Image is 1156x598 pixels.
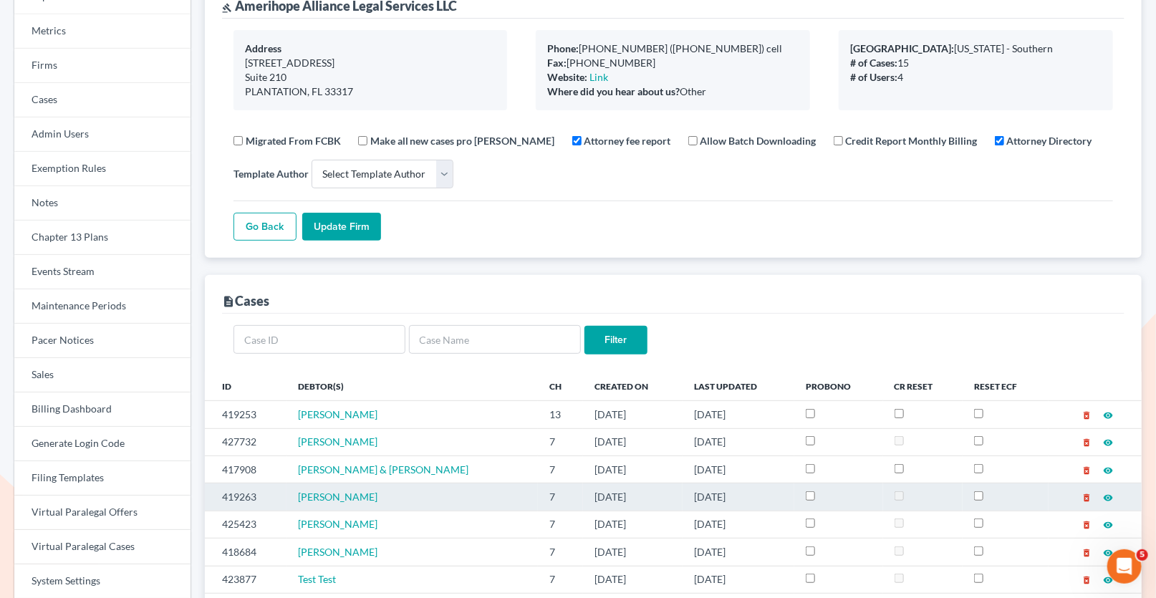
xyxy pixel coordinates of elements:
[222,3,232,13] i: gavel
[1103,518,1113,530] a: visibility
[14,152,191,186] a: Exemption Rules
[1082,410,1092,420] i: delete_forever
[1103,463,1113,476] a: visibility
[298,435,377,448] a: [PERSON_NAME]
[233,166,309,181] label: Template Author
[1103,438,1113,448] i: visibility
[547,56,799,70] div: [PHONE_NUMBER]
[222,295,235,308] i: description
[683,566,794,593] td: [DATE]
[583,566,683,593] td: [DATE]
[683,428,794,455] td: [DATE]
[298,546,377,558] a: [PERSON_NAME]
[370,133,555,148] label: Make all new cases pro [PERSON_NAME]
[233,325,405,354] input: Case ID
[584,133,671,148] label: Attorney fee report
[538,428,584,455] td: 7
[286,372,538,400] th: Debtor(s)
[883,372,963,400] th: CR Reset
[1103,408,1113,420] a: visibility
[233,213,297,241] a: Go Back
[850,42,954,54] b: [GEOGRAPHIC_DATA]:
[683,455,794,483] td: [DATE]
[538,539,584,566] td: 7
[298,573,336,585] a: Test Test
[205,455,286,483] td: 417908
[205,539,286,566] td: 418684
[14,324,191,358] a: Pacer Notices
[205,372,286,400] th: ID
[14,461,191,496] a: Filing Templates
[1082,493,1092,503] i: delete_forever
[409,325,581,354] input: Case Name
[683,401,794,428] td: [DATE]
[205,483,286,511] td: 419263
[850,42,1102,56] div: [US_STATE] - Southern
[1082,438,1092,448] i: delete_forever
[538,511,584,538] td: 7
[1082,546,1092,558] a: delete_forever
[538,455,584,483] td: 7
[205,566,286,593] td: 423877
[1082,463,1092,476] a: delete_forever
[850,71,897,83] b: # of Users:
[547,42,579,54] b: Phone:
[245,56,496,70] div: [STREET_ADDRESS]
[963,372,1049,400] th: Reset ECF
[547,85,799,99] div: Other
[1082,520,1092,530] i: delete_forever
[14,427,191,461] a: Generate Login Code
[1103,493,1113,503] i: visibility
[547,57,567,69] b: Fax:
[583,539,683,566] td: [DATE]
[205,401,286,428] td: 419253
[1007,133,1092,148] label: Attorney Directory
[298,491,377,503] a: [PERSON_NAME]
[1107,549,1142,584] iframe: Intercom live chat
[298,408,377,420] span: [PERSON_NAME]
[850,56,1102,70] div: 15
[538,483,584,511] td: 7
[245,70,496,85] div: Suite 210
[583,483,683,511] td: [DATE]
[14,358,191,392] a: Sales
[538,566,584,593] td: 7
[547,71,587,83] b: Website:
[222,292,269,309] div: Cases
[1082,491,1092,503] a: delete_forever
[1103,546,1113,558] a: visibility
[14,496,191,530] a: Virtual Paralegal Offers
[1082,518,1092,530] a: delete_forever
[1103,548,1113,558] i: visibility
[245,85,496,99] div: PLANTATION, FL 33317
[583,428,683,455] td: [DATE]
[1103,410,1113,420] i: visibility
[1082,408,1092,420] a: delete_forever
[1082,575,1092,585] i: delete_forever
[1137,549,1148,561] span: 5
[14,186,191,221] a: Notes
[794,372,882,400] th: ProBono
[1082,435,1092,448] a: delete_forever
[14,392,191,427] a: Billing Dashboard
[538,372,584,400] th: Ch
[850,70,1102,85] div: 4
[700,133,817,148] label: Allow Batch Downloading
[1103,491,1113,503] a: visibility
[683,539,794,566] td: [DATE]
[683,511,794,538] td: [DATE]
[245,42,281,54] b: Address
[1103,520,1113,530] i: visibility
[14,221,191,255] a: Chapter 13 Plans
[14,83,191,117] a: Cases
[298,463,468,476] a: [PERSON_NAME] & [PERSON_NAME]
[683,372,794,400] th: Last Updated
[1082,548,1092,558] i: delete_forever
[298,518,377,530] a: [PERSON_NAME]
